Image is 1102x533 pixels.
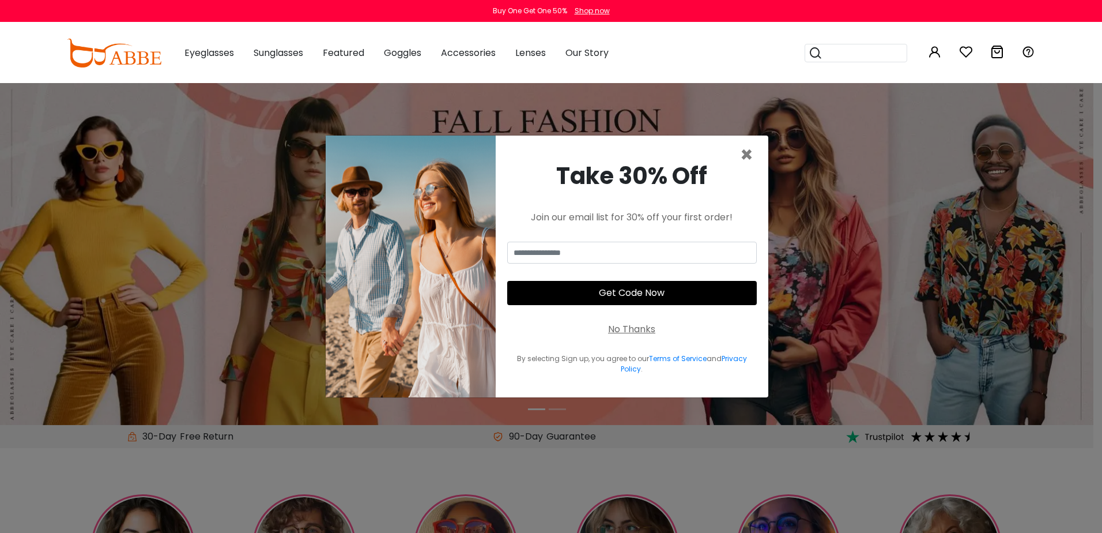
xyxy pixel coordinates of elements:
span: Accessories [441,46,496,59]
a: Terms of Service [649,354,707,363]
a: Privacy Policy [621,354,747,374]
div: Shop now [575,6,610,16]
div: No Thanks [608,322,655,336]
span: Lenses [515,46,546,59]
div: Join our email list for 30% off your first order! [507,211,757,224]
a: Shop now [569,6,610,16]
span: Eyeglasses [184,46,234,59]
img: abbeglasses.com [67,39,161,67]
span: × [740,140,753,170]
span: Sunglasses [254,46,303,59]
div: By selecting Sign up, you agree to our and . [507,354,757,374]
img: welcome [326,136,496,397]
button: Close [740,145,753,166]
span: Goggles [384,46,421,59]
span: Featured [323,46,364,59]
div: Buy One Get One 50% [493,6,567,16]
button: Get Code Now [507,281,757,305]
div: Take 30% Off [507,159,757,193]
span: Our Story [565,46,609,59]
